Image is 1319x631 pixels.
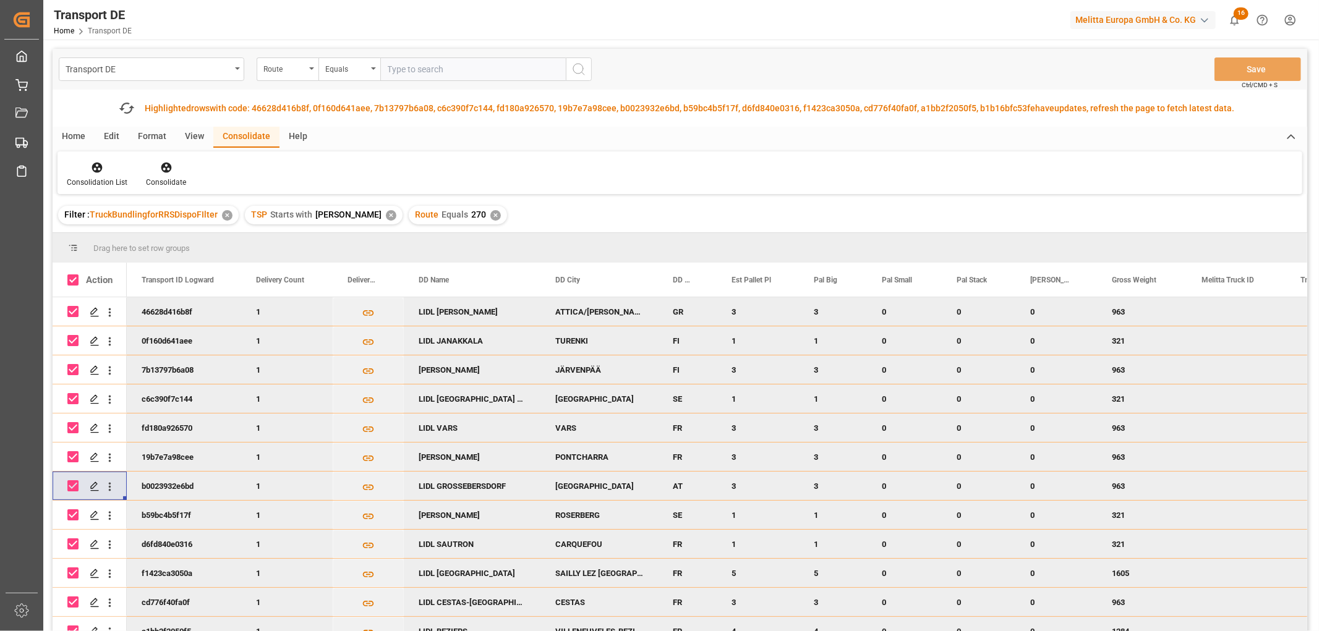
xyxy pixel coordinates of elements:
[942,559,1015,587] div: 0
[540,355,658,384] div: JÄRVENPÄÄ
[419,276,449,284] span: DD Name
[127,297,241,326] div: 46628d416b8f
[95,127,129,148] div: Edit
[86,274,113,286] div: Action
[241,297,333,326] div: 1
[942,501,1015,529] div: 0
[53,384,127,413] div: Press SPACE to deselect this row.
[404,530,540,558] div: LIDL SAUTRON
[799,443,867,471] div: 3
[404,355,540,384] div: [PERSON_NAME]
[658,472,717,500] div: AT
[1015,559,1097,587] div: 0
[658,355,717,384] div: FI
[53,588,127,617] div: Press SPACE to deselect this row.
[241,588,333,616] div: 1
[241,559,333,587] div: 1
[540,443,658,471] div: PONTCHARRA
[1242,80,1278,90] span: Ctrl/CMD + S
[222,210,233,221] div: ✕
[1015,413,1097,442] div: 0
[540,588,658,616] div: CESTAS
[256,276,304,284] span: Delivery Count
[1112,276,1156,284] span: Gross Weight
[658,559,717,587] div: FR
[1015,472,1097,500] div: 0
[799,588,867,616] div: 3
[59,57,244,81] button: open menu
[127,472,241,500] div: b0023932e6bd
[53,326,127,355] div: Press SPACE to deselect this row.
[241,413,333,442] div: 1
[241,501,333,529] div: 1
[1015,501,1097,529] div: 0
[127,326,241,355] div: 0f160d641aee
[942,588,1015,616] div: 0
[241,355,333,384] div: 1
[176,127,213,148] div: View
[1221,6,1249,34] button: show 16 new notifications
[1097,501,1187,529] div: 321
[404,297,540,326] div: LIDL [PERSON_NAME]
[67,177,127,188] div: Consolidation List
[867,384,942,413] div: 0
[1070,8,1221,32] button: Melitta Europa GmbH & Co. KG
[53,472,127,501] div: Press SPACE to deselect this row.
[957,276,987,284] span: Pal Stack
[129,127,176,148] div: Format
[566,57,592,81] button: search button
[540,297,658,326] div: ATTICA/[PERSON_NAME]/[PERSON_NAME]
[263,61,305,75] div: Route
[658,413,717,442] div: FR
[1015,297,1097,326] div: 0
[540,501,658,529] div: ROSERBERG
[942,530,1015,558] div: 0
[799,326,867,355] div: 1
[404,588,540,616] div: LIDL CESTAS-[GEOGRAPHIC_DATA] DR09-CET
[1015,530,1097,558] div: 0
[53,501,127,530] div: Press SPACE to deselect this row.
[280,127,317,148] div: Help
[799,530,867,558] div: 1
[127,588,241,616] div: cd776f40fa0f
[93,244,190,253] span: Drag here to set row groups
[1015,355,1097,384] div: 0
[717,413,799,442] div: 3
[127,384,241,413] div: c6c390f7c144
[658,530,717,558] div: FR
[1015,443,1097,471] div: 0
[732,276,771,284] span: Est Pallet Pl
[127,530,241,558] div: d6fd840e0316
[1097,355,1187,384] div: 963
[241,326,333,355] div: 1
[241,384,333,413] div: 1
[717,501,799,529] div: 1
[717,297,799,326] div: 3
[1214,57,1301,81] button: Save
[799,297,867,326] div: 3
[658,443,717,471] div: FR
[540,530,658,558] div: CARQUEFOU
[942,472,1015,500] div: 0
[380,57,566,81] input: Type to search
[404,326,540,355] div: LIDL JANAKKALA
[942,326,1015,355] div: 0
[717,384,799,413] div: 1
[404,559,540,587] div: LIDL [GEOGRAPHIC_DATA]
[540,559,658,587] div: SAILLY LEZ [GEOGRAPHIC_DATA]
[942,413,1015,442] div: 0
[717,443,799,471] div: 3
[318,57,380,81] button: open menu
[1015,384,1097,413] div: 0
[882,276,912,284] span: Pal Small
[658,588,717,616] div: FR
[241,472,333,500] div: 1
[53,413,127,443] div: Press SPACE to deselect this row.
[867,588,942,616] div: 0
[404,472,540,500] div: LIDL GROSSEBERSDORF
[658,501,717,529] div: SE
[53,297,127,326] div: Press SPACE to deselect this row.
[717,588,799,616] div: 3
[1097,559,1187,587] div: 1605
[53,355,127,384] div: Press SPACE to deselect this row.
